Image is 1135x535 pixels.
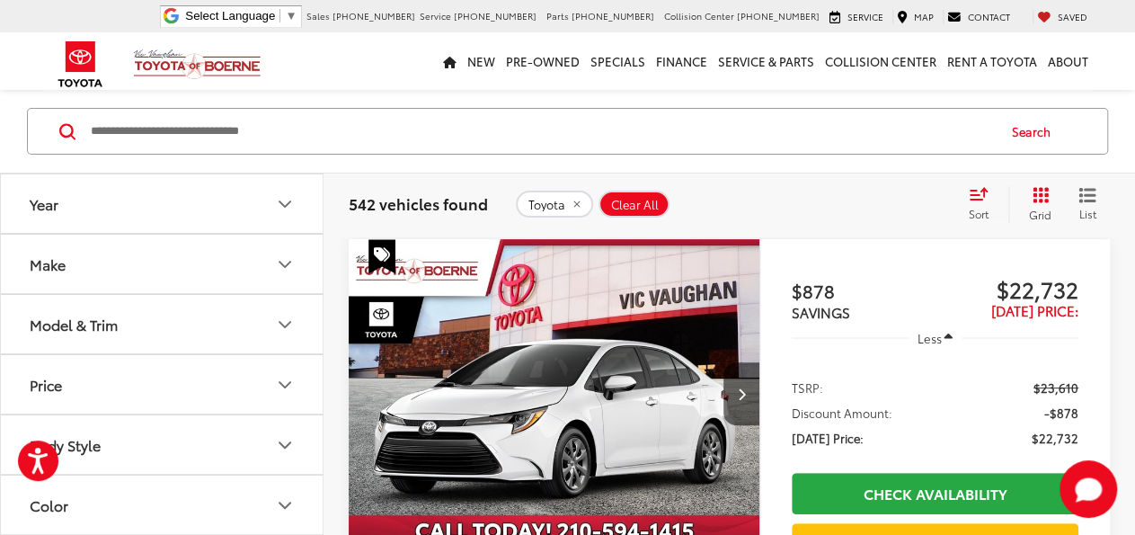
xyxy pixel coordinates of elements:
[306,9,330,22] span: Sales
[792,379,823,397] span: TSRP:
[546,9,569,22] span: Parts
[501,32,585,90] a: Pre-Owned
[991,300,1078,320] span: [DATE] Price:
[274,495,296,516] div: Color
[960,186,1008,222] button: Select sort value
[274,193,296,215] div: Year
[454,9,536,22] span: [PHONE_NUMBER]
[1033,379,1078,397] span: $23,610
[1,476,324,534] button: ColorColor
[1060,460,1117,518] svg: Start Chat
[1,295,324,353] button: Model & TrimModel & Trim
[909,322,962,354] button: Less
[30,195,58,212] div: Year
[792,277,935,304] span: $878
[438,32,462,90] a: Home
[462,32,501,90] a: New
[274,254,296,275] div: Make
[792,429,864,447] span: [DATE] Price:
[30,376,62,393] div: Price
[914,10,934,23] span: Map
[47,35,114,94] img: Toyota
[942,32,1042,90] a: Rent a Toyota
[1058,10,1087,23] span: Saved
[30,316,118,333] div: Model & Trim
[1033,10,1092,24] a: My Saved Vehicles
[1060,460,1117,518] button: Toggle Chat Window
[651,32,713,90] a: Finance
[847,10,883,23] span: Service
[133,49,262,80] img: Vic Vaughan Toyota of Boerne
[917,330,941,346] span: Less
[1,174,324,233] button: YearYear
[1042,32,1094,90] a: About
[274,314,296,335] div: Model & Trim
[1029,207,1051,222] span: Grid
[89,110,995,153] input: Search by Make, Model, or Keyword
[333,9,415,22] span: [PHONE_NUMBER]
[820,32,942,90] a: Collision Center
[969,206,989,221] span: Sort
[792,302,850,322] span: SAVINGS
[30,496,68,513] div: Color
[1,355,324,414] button: PricePrice
[723,362,759,425] button: Next image
[285,9,297,22] span: ▼
[1078,206,1096,221] span: List
[935,275,1078,302] span: $22,732
[611,198,659,212] span: Clear All
[825,10,888,24] a: Service
[30,436,101,453] div: Body Style
[368,239,395,273] span: Special
[274,434,296,456] div: Body Style
[1044,404,1078,422] span: -$878
[572,9,654,22] span: [PHONE_NUMBER]
[516,191,593,218] button: remove Toyota
[1065,186,1110,222] button: List View
[349,192,488,214] span: 542 vehicles found
[943,10,1015,24] a: Contact
[30,255,66,272] div: Make
[528,198,565,212] span: Toyota
[892,10,938,24] a: Map
[995,109,1077,154] button: Search
[792,473,1078,513] a: Check Availability
[737,9,820,22] span: [PHONE_NUMBER]
[274,374,296,396] div: Price
[599,191,669,218] button: Clear All
[1,235,324,293] button: MakeMake
[968,10,1010,23] span: Contact
[1,415,324,474] button: Body StyleBody Style
[1008,186,1065,222] button: Grid View
[664,9,734,22] span: Collision Center
[185,9,275,22] span: Select Language
[713,32,820,90] a: Service & Parts: Opens in a new tab
[420,9,451,22] span: Service
[585,32,651,90] a: Specials
[1032,429,1078,447] span: $22,732
[792,404,892,422] span: Discount Amount:
[185,9,297,22] a: Select Language​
